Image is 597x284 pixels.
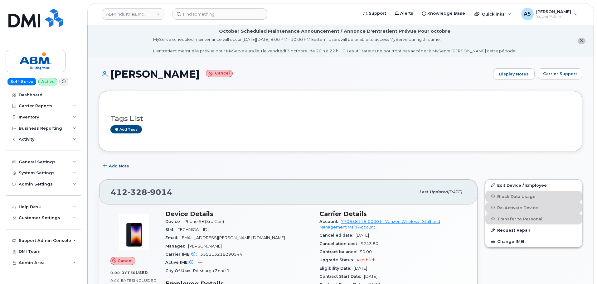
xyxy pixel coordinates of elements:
span: Contract balance [319,249,360,254]
span: [DATE] [356,233,369,238]
span: [TECHNICAL_ID] [177,227,209,232]
span: [DATE] [354,266,367,271]
span: SIM [165,227,177,232]
span: Cancel [118,258,133,264]
span: Re-Activate Device [497,205,538,210]
small: Cancel [206,70,233,77]
span: Cancellation cost [319,241,361,246]
span: used [136,270,148,275]
a: 770658116-00001 - Verizon Wireless - Staff and Management Main Account [319,219,440,229]
span: 412 [111,187,172,197]
span: Account [319,219,341,224]
span: Device [165,219,183,224]
div: MyServe scheduled maintenance will occur [DATE][DATE] 8:00 PM - 10:00 PM Eastern. Users will be u... [153,36,517,54]
a: Add tags [110,125,142,133]
span: $0.00 [360,249,372,254]
img: image20231002-3703462-1angbar.jpeg [115,213,153,251]
span: Pittsburgh Zone 1 [193,268,230,273]
h1: [PERSON_NAME] [99,69,490,79]
span: Carrier Support [543,71,577,77]
button: Add Note [99,161,134,172]
span: 4 mth left [357,258,376,262]
h3: Tags List [110,115,571,123]
span: Cancelled date [319,233,356,238]
span: Add Note [109,163,129,169]
span: Last updated [419,190,448,194]
span: Upgrade Status [319,258,357,262]
span: [PERSON_NAME] [188,244,222,248]
button: Change IMEI [485,236,582,247]
span: $243.80 [361,241,378,246]
span: 9014 [147,187,172,197]
span: [DATE] [448,190,462,194]
span: Eligibility Date [319,266,354,271]
span: Email [165,235,181,240]
span: 0.00 Bytes [110,278,134,283]
span: Contract Start Date [319,274,364,279]
span: [DATE] [364,274,377,279]
span: 328 [128,187,147,197]
span: iPhone SE (3rd Gen) [183,219,224,224]
span: [EMAIL_ADDRESS][PERSON_NAME][DOMAIN_NAME] [181,235,285,240]
span: City Of Use [165,268,193,273]
span: — [198,260,202,265]
a: Edit Device / Employee [485,180,582,191]
button: Block Data Usage [485,191,582,202]
div: October Scheduled Maintenance Announcement / Annonce D'entretient Prévue Pour octobre [219,28,450,35]
button: close notification [578,38,585,44]
span: Manager [165,244,188,248]
span: Active IMEI [165,260,198,265]
h3: Device Details [165,210,312,218]
span: Carrier IMEI [165,252,200,257]
a: Display Notes [493,68,535,80]
button: Carrier Support [538,68,582,79]
h3: Carrier Details [319,210,466,218]
button: Request Repair [485,224,582,236]
span: 355113218290544 [200,252,242,257]
button: Re-Activate Device [485,202,582,213]
button: Transfer to Personal [485,213,582,224]
span: 0.00 Bytes [110,271,136,275]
